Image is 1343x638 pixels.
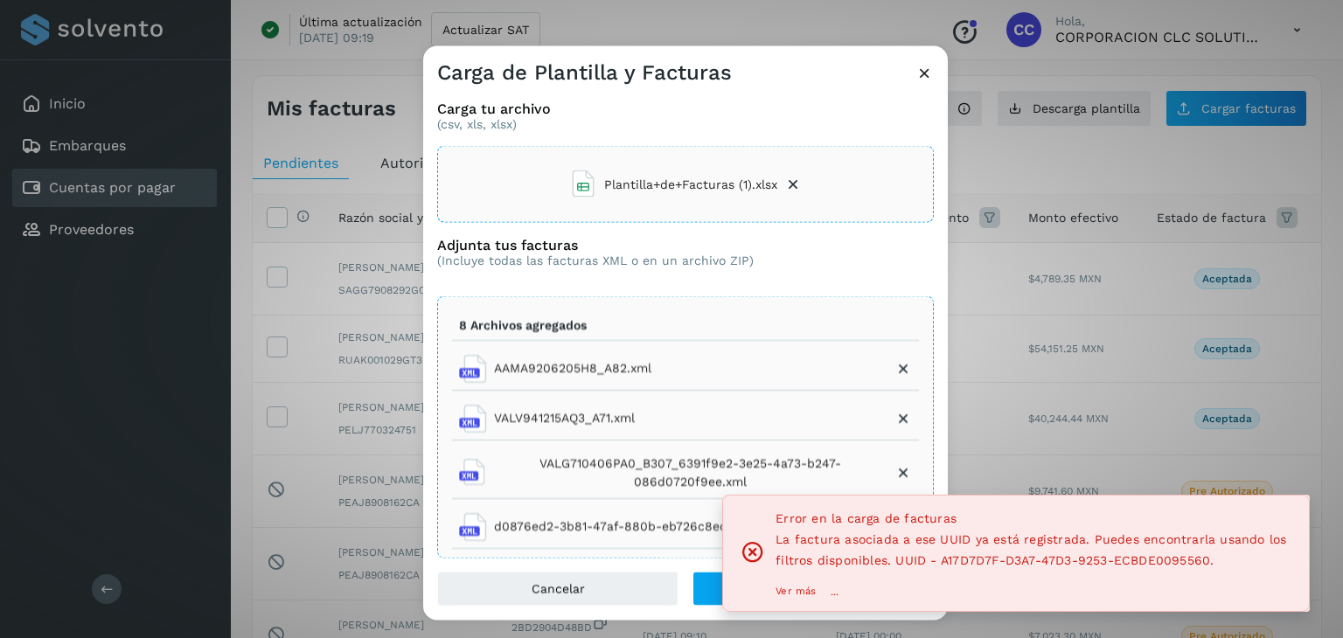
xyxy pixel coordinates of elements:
[459,318,587,333] p: 8 Archivos agregados
[776,532,1286,567] span: La factura asociada a ese UUID ya está registrada. Puedes encontrarla usando los filtros disponib...
[776,508,1295,529] span: Error en la carga de facturas
[776,586,816,598] p: Ver más
[437,101,934,117] h3: Carga tu archivo
[437,60,732,86] h3: Carga de Plantilla y Facturas
[494,517,774,536] span: d0876ed2-3b81-47af-880b-eb726c8eca69.xml
[437,237,754,253] h3: Adjunta tus facturas
[437,253,754,268] p: (Incluye todas las facturas XML o en un archivo ZIP)
[692,572,934,607] button: Cargar facturas
[492,454,887,490] span: VALG710406PA0_B307_6391f9e2-3e25-4a73-b247-086d0720f9ee.xml
[494,409,635,427] span: VALV941215AQ3_A71.xml
[437,117,934,132] p: (csv, xls, xlsx)
[437,572,678,607] button: Cancelar
[604,175,777,193] span: Plantilla+de+Facturas (1).xlsx
[532,583,585,595] span: Cancelar
[776,585,1295,599] div: ...
[494,359,651,378] span: AAMA9206205H8_A82.xml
